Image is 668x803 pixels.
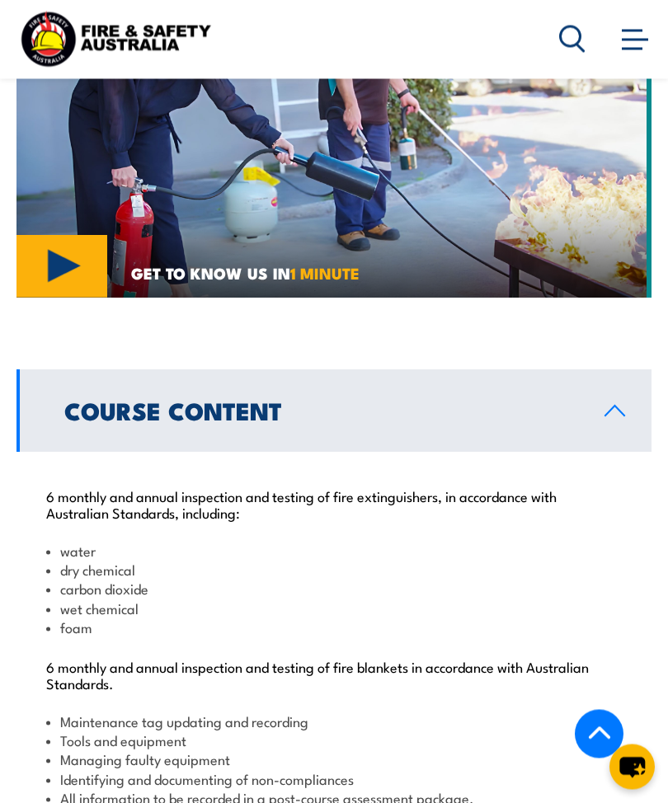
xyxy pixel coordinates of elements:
[46,618,622,637] li: foam
[46,712,622,731] li: Maintenance tag updating and recording
[46,561,622,580] li: dry chemical
[46,580,622,599] li: carbon dioxide
[16,370,652,453] a: Course Content
[46,750,622,769] li: Managing faulty equipment
[46,731,622,750] li: Tools and equipment
[46,770,622,789] li: Identifying and documenting of non-compliances
[131,266,360,281] span: GET TO KNOW US IN
[609,744,655,790] button: chat-button
[290,261,360,285] strong: 1 MINUTE
[46,599,622,618] li: wet chemical
[46,542,622,561] li: water
[46,659,622,692] p: 6 monthly and annual inspection and testing of fire blankets in accordance with Australian Standa...
[46,488,622,521] p: 6 monthly and annual inspection and testing of fire extinguishers, in accordance with Australian ...
[64,400,578,421] h2: Course Content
